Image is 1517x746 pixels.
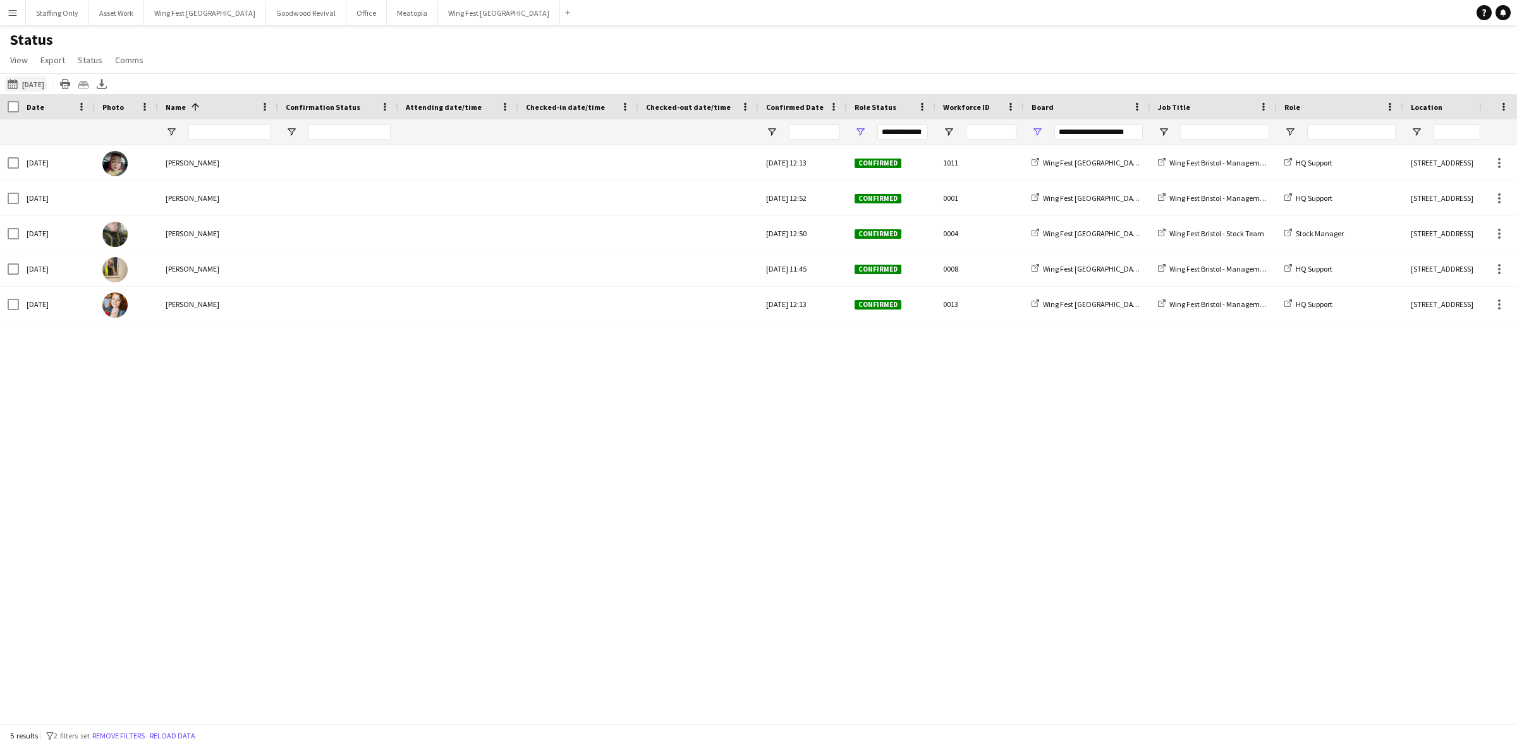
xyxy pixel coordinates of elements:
[1032,229,1144,238] a: Wing Fest [GEOGRAPHIC_DATA]
[855,300,901,310] span: Confirmed
[1158,299,1291,309] a: Wing Fest Bristol - Management Team
[1032,264,1144,274] a: Wing Fest [GEOGRAPHIC_DATA]
[1169,229,1264,238] span: Wing Fest Bristol - Stock Team
[144,1,266,25] button: Wing Fest [GEOGRAPHIC_DATA]
[526,102,605,112] span: Checked-in date/time
[115,54,143,66] span: Comms
[1169,193,1291,203] span: Wing Fest Bristol - Management Team
[1158,229,1264,238] a: Wing Fest Bristol - Stock Team
[110,52,149,68] a: Comms
[438,1,560,25] button: Wing Fest [GEOGRAPHIC_DATA]
[1032,299,1144,309] a: Wing Fest [GEOGRAPHIC_DATA]
[1284,193,1332,203] a: HQ Support
[19,181,95,215] div: [DATE]
[19,216,95,251] div: [DATE]
[90,729,147,743] button: Remove filters
[1284,264,1332,274] a: HQ Support
[266,1,346,25] button: Goodwood Revival
[166,299,219,309] span: [PERSON_NAME]
[1296,229,1344,238] span: Stock Manager
[27,102,44,112] span: Date
[1296,264,1332,274] span: HQ Support
[855,265,901,274] span: Confirmed
[5,76,47,92] button: [DATE]
[94,76,109,92] app-action-btn: Export XLSX
[73,52,107,68] a: Status
[1284,229,1344,238] a: Stock Manager
[10,54,28,66] span: View
[855,229,901,239] span: Confirmed
[789,124,839,140] input: Confirmed Date Filter Input
[1307,124,1396,140] input: Role Filter Input
[935,181,1024,215] div: 0001
[1411,102,1442,112] span: Location
[166,229,219,238] span: [PERSON_NAME]
[102,292,128,318] img: Kelsie Stewart
[1158,193,1291,203] a: Wing Fest Bristol - Management Team
[766,126,777,138] button: Open Filter Menu
[76,76,91,92] app-action-btn: Crew files as ZIP
[102,257,128,282] img: Katie Armstrong
[35,52,70,68] a: Export
[1158,264,1291,274] a: Wing Fest Bristol - Management Team
[19,145,95,180] div: [DATE]
[1169,264,1291,274] span: Wing Fest Bristol - Management Team
[1032,158,1144,167] a: Wing Fest [GEOGRAPHIC_DATA]
[935,145,1024,180] div: 1011
[102,151,128,176] img: Clementine McIntosh
[387,1,438,25] button: Meatopia
[58,76,73,92] app-action-btn: Print
[102,222,128,247] img: James Gallagher
[346,1,387,25] button: Office
[1284,102,1300,112] span: Role
[40,54,65,66] span: Export
[89,1,144,25] button: Asset Work
[1032,193,1144,203] a: Wing Fest [GEOGRAPHIC_DATA]
[1043,299,1144,309] span: Wing Fest [GEOGRAPHIC_DATA]
[855,102,896,112] span: Role Status
[1296,193,1332,203] span: HQ Support
[188,124,271,140] input: Name Filter Input
[758,216,847,251] div: [DATE] 12:50
[1158,158,1291,167] a: Wing Fest Bristol - Management Team
[758,287,847,322] div: [DATE] 12:13
[758,145,847,180] div: [DATE] 12:13
[286,102,360,112] span: Confirmation Status
[166,126,177,138] button: Open Filter Menu
[1181,124,1269,140] input: Job Title Filter Input
[26,1,89,25] button: Staffing Only
[308,124,391,140] input: Confirmation Status Filter Input
[1284,299,1332,309] a: HQ Support
[855,194,901,203] span: Confirmed
[855,159,901,168] span: Confirmed
[406,102,482,112] span: Attending date/time
[855,126,866,138] button: Open Filter Menu
[1043,264,1144,274] span: Wing Fest [GEOGRAPHIC_DATA]
[966,124,1016,140] input: Workforce ID Filter Input
[1158,126,1169,138] button: Open Filter Menu
[935,251,1024,286] div: 0008
[1169,299,1291,309] span: Wing Fest Bristol - Management Team
[1043,229,1144,238] span: Wing Fest [GEOGRAPHIC_DATA]
[102,102,124,112] span: Photo
[758,181,847,215] div: [DATE] 12:52
[19,251,95,286] div: [DATE]
[147,729,198,743] button: Reload data
[166,264,219,274] span: [PERSON_NAME]
[943,126,954,138] button: Open Filter Menu
[78,54,102,66] span: Status
[758,251,847,286] div: [DATE] 11:45
[1158,102,1190,112] span: Job Title
[1043,193,1144,203] span: Wing Fest [GEOGRAPHIC_DATA]
[943,102,990,112] span: Workforce ID
[19,287,95,322] div: [DATE]
[935,216,1024,251] div: 0004
[646,102,731,112] span: Checked-out date/time
[5,52,33,68] a: View
[166,193,219,203] span: [PERSON_NAME]
[1032,102,1054,112] span: Board
[1043,158,1144,167] span: Wing Fest [GEOGRAPHIC_DATA]
[1296,158,1332,167] span: HQ Support
[935,287,1024,322] div: 0013
[1411,126,1422,138] button: Open Filter Menu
